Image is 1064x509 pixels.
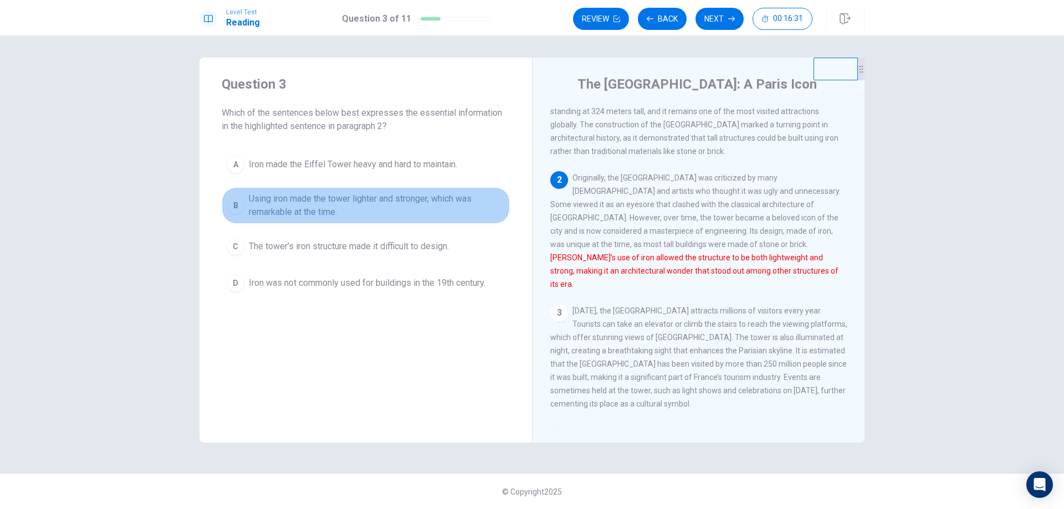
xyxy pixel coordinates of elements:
[227,197,244,214] div: B
[695,8,744,30] button: Next
[249,158,457,171] span: Iron made the Eiffel Tower heavy and hard to maintain.
[550,173,841,289] span: Originally, the [GEOGRAPHIC_DATA] was criticized by many [DEMOGRAPHIC_DATA] and artists who thoug...
[573,8,629,30] button: Review
[222,75,510,93] h4: Question 3
[550,171,568,189] div: 2
[226,16,260,29] h1: Reading
[227,156,244,173] div: A
[753,8,812,30] button: 00:16:31
[222,106,510,133] span: Which of the sentences below best expresses the essential information in the highlighted sentence...
[1026,471,1053,498] div: Open Intercom Messenger
[577,75,817,93] h4: The [GEOGRAPHIC_DATA]: A Paris Icon
[342,12,411,25] h1: Question 3 of 11
[773,14,803,23] span: 00:16:31
[550,306,847,408] span: [DATE], the [GEOGRAPHIC_DATA] attracts millions of visitors every year. Tourists can take an elev...
[550,424,568,441] div: 4
[222,151,510,178] button: AIron made the Eiffel Tower heavy and hard to maintain.
[249,240,449,253] span: The tower’s iron structure made it difficult to design.
[550,304,568,322] div: 3
[249,192,505,219] span: Using iron made the tower lighter and stronger, which was remarkable at the time.
[249,276,485,290] span: Iron was not commonly used for buildings in the 19th century.
[638,8,687,30] button: Back
[222,233,510,260] button: CThe tower’s iron structure made it difficult to design.
[227,274,244,292] div: D
[550,253,838,289] font: [PERSON_NAME]’s use of iron allowed the structure to be both lightweight and strong, making it an...
[227,238,244,255] div: C
[222,269,510,297] button: DIron was not commonly used for buildings in the 19th century.
[226,8,260,16] span: Level Test
[502,487,562,496] span: © Copyright 2025
[222,187,510,224] button: BUsing iron made the tower lighter and stronger, which was remarkable at the time.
